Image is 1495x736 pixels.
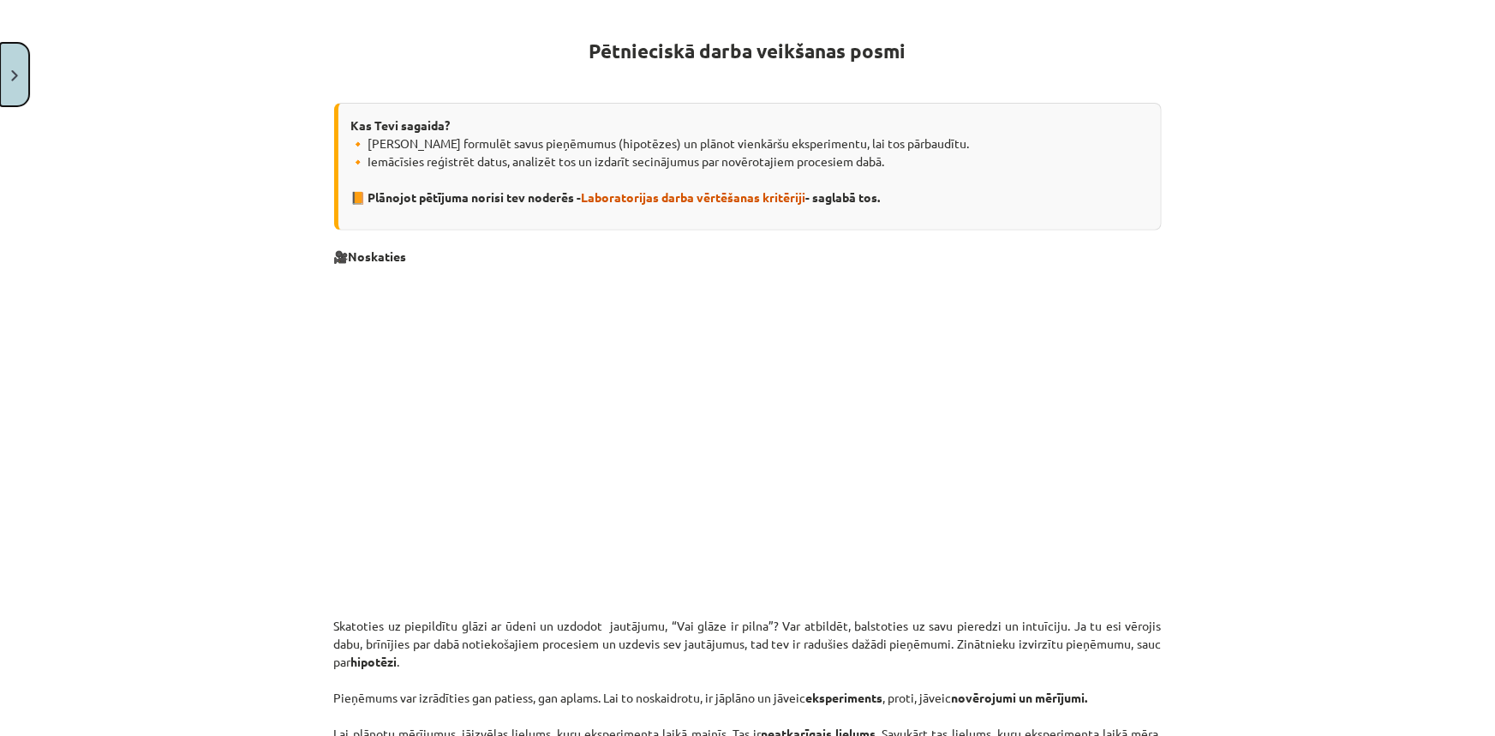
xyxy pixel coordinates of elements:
[952,690,1088,705] strong: novērojumi un mērījumi.
[582,189,806,205] a: Laboratorijas darba vērtēšanas kritēriji
[351,189,881,205] strong: 📙 Plānojot pētījuma norisi tev noderēs - - saglabā tos.
[349,248,407,264] b: Noskaties
[11,70,18,81] img: icon-close-lesson-0947bae3869378f0d4975bcd49f059093ad1ed9edebbc8119c70593378902aed.svg
[351,117,451,133] strong: Kas Tevi sagaida?
[334,248,1162,266] p: 🎥
[589,39,906,63] strong: Pētnieciskā darba veikšanas posmi
[351,135,1148,206] p: 🔸 [PERSON_NAME] formulēt savus pieņēmumus (hipotēzes) un plānot vienkāršu eksperimentu, lai tos p...
[351,654,398,669] strong: hipotēzi
[806,690,883,705] strong: eksperiments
